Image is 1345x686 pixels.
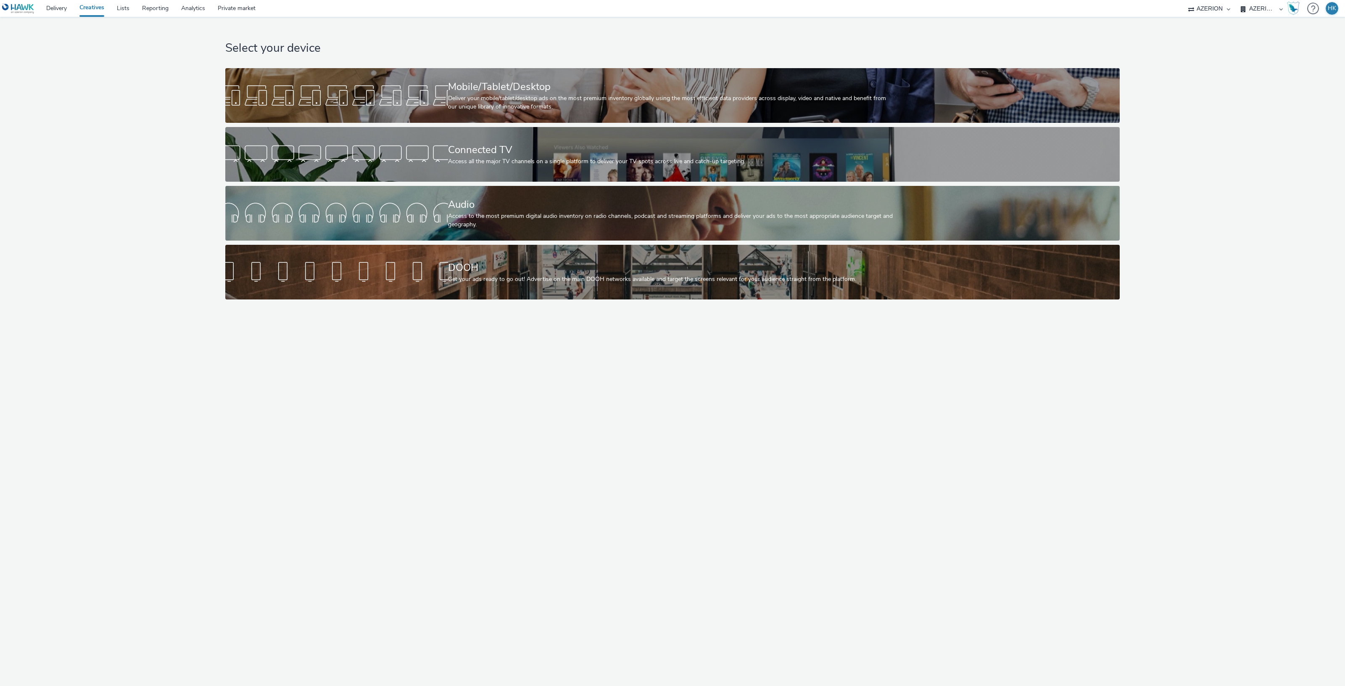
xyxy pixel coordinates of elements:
[448,157,894,166] div: Access all the major TV channels on a single platform to deliver your TV spots across live and ca...
[2,3,34,14] img: undefined Logo
[448,94,894,111] div: Deliver your mobile/tablet/desktop ads on the most premium inventory globally using the most effi...
[225,40,1120,56] h1: Select your device
[448,143,894,157] div: Connected TV
[225,245,1120,299] a: DOOHGet your ads ready to go out! Advertise on the main DOOH networks available and target the sc...
[1287,2,1300,15] img: Hawk Academy
[225,127,1120,182] a: Connected TVAccess all the major TV channels on a single platform to deliver your TV spots across...
[1287,2,1303,15] a: Hawk Academy
[448,79,894,94] div: Mobile/Tablet/Desktop
[448,275,894,283] div: Get your ads ready to go out! Advertise on the main DOOH networks available and target the screen...
[448,197,894,212] div: Audio
[1328,2,1336,15] div: HK
[225,186,1120,241] a: AudioAccess to the most premium digital audio inventory on radio channels, podcast and streaming ...
[448,260,894,275] div: DOOH
[225,68,1120,123] a: Mobile/Tablet/DesktopDeliver your mobile/tablet/desktop ads on the most premium inventory globall...
[448,212,894,229] div: Access to the most premium digital audio inventory on radio channels, podcast and streaming platf...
